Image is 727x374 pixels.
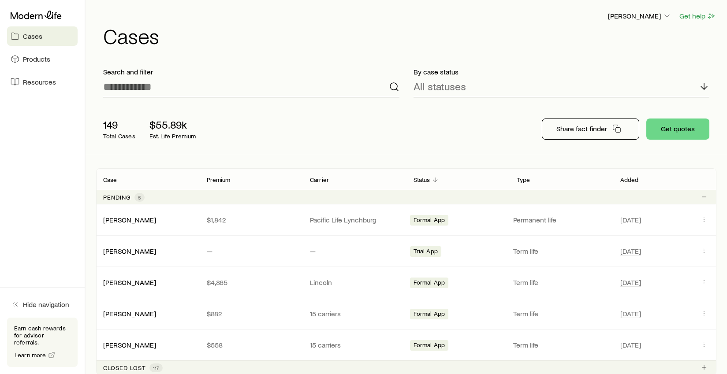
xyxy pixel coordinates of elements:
[153,364,159,371] span: 117
[513,309,610,318] p: Term life
[207,278,296,287] p: $4,865
[513,341,610,349] p: Term life
[414,279,445,288] span: Formal App
[646,118,709,140] button: Get quotes
[310,341,399,349] p: 15 carriers
[103,309,156,318] div: [PERSON_NAME]
[414,216,445,226] span: Formal App
[103,133,135,140] p: Total Cases
[207,215,296,224] p: $1,842
[103,118,135,131] p: 149
[7,26,78,46] a: Cases
[620,278,641,287] span: [DATE]
[556,124,607,133] p: Share fact finder
[207,341,296,349] p: $558
[608,11,671,20] p: [PERSON_NAME]
[23,55,50,63] span: Products
[207,309,296,318] p: $882
[620,247,641,256] span: [DATE]
[103,309,156,318] a: [PERSON_NAME]
[103,25,716,46] h1: Cases
[103,194,131,201] p: Pending
[207,247,296,256] p: —
[310,309,399,318] p: 15 carriers
[414,176,430,183] p: Status
[620,176,639,183] p: Added
[542,118,639,140] button: Share fact finder
[513,278,610,287] p: Term life
[103,278,156,287] div: [PERSON_NAME]
[414,341,445,351] span: Formal App
[23,32,42,41] span: Cases
[310,278,399,287] p: Lincoln
[207,176,231,183] p: Premium
[310,215,399,224] p: Pacific Life Lynchburg
[103,278,156,286] a: [PERSON_NAME]
[7,49,78,69] a: Products
[23,300,69,309] span: Hide navigation
[103,215,156,225] div: [PERSON_NAME]
[149,118,196,131] p: $55.89k
[14,325,71,346] p: Earn cash rewards for advisor referrals.
[103,341,156,349] a: [PERSON_NAME]
[414,310,445,319] span: Formal App
[103,176,117,183] p: Case
[103,215,156,224] a: [PERSON_NAME]
[7,72,78,92] a: Resources
[513,215,610,224] p: Permanent life
[620,215,641,224] span: [DATE]
[310,176,329,183] p: Carrier
[513,247,610,256] p: Term life
[7,295,78,314] button: Hide navigation
[608,11,672,22] button: [PERSON_NAME]
[679,11,716,21] button: Get help
[15,352,46,358] span: Learn more
[414,67,710,76] p: By case status
[517,176,530,183] p: Type
[310,247,399,256] p: —
[138,194,141,201] span: 5
[149,133,196,140] p: Est. Life Premium
[103,364,146,371] p: Closed lost
[620,309,641,318] span: [DATE]
[103,247,156,256] div: [PERSON_NAME]
[620,341,641,349] span: [DATE]
[103,67,399,76] p: Search and filter
[103,247,156,255] a: [PERSON_NAME]
[414,80,466,93] p: All statuses
[7,318,78,367] div: Earn cash rewards for advisor referrals.Learn more
[23,78,56,86] span: Resources
[414,248,438,257] span: Trial App
[103,341,156,350] div: [PERSON_NAME]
